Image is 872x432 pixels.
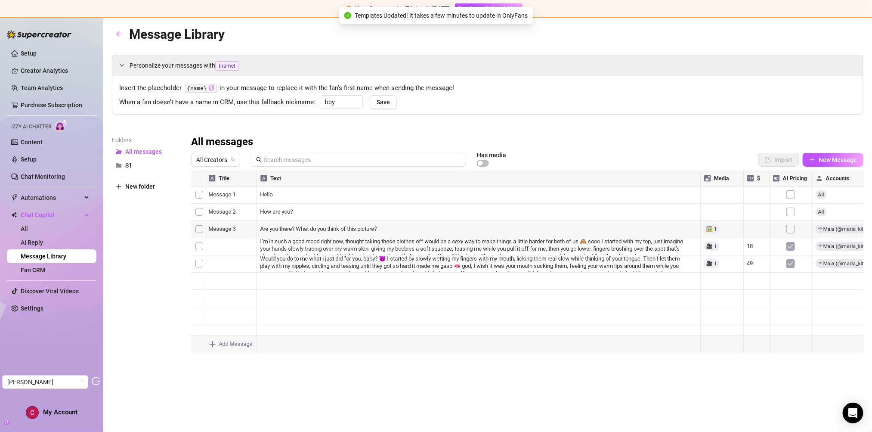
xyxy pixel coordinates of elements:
[803,153,863,167] button: New Message
[55,119,68,132] img: AI Chatter
[21,239,43,246] a: AI Reply
[21,139,43,146] a: Content
[7,376,83,388] span: Catalin Mihai
[843,403,863,423] div: Open Intercom Messenger
[356,5,451,12] span: Your Supercreator Trial ends [DATE].
[119,62,124,68] span: expanded
[116,31,122,37] span: arrow-left
[185,84,217,93] code: {name}
[92,377,100,385] span: logout
[21,225,28,232] a: All
[370,95,397,109] button: Save
[21,253,66,260] a: Message Library
[809,157,815,163] span: plus
[344,12,351,19] span: check-circle
[21,64,90,78] a: Creator Analytics
[455,3,523,14] button: Purchase Subscription
[819,156,857,163] span: New Message
[758,153,799,167] button: Import
[112,135,181,145] article: Folders
[346,6,352,12] span: exclamation-circle
[130,61,856,71] span: Personalize your messages with
[112,159,181,172] button: S1
[116,149,122,155] span: folder-open
[264,155,461,165] input: Search messages
[112,180,181,193] button: New folder
[26,407,38,419] img: ACg8ocJOwoBS2D9jhO8DyE9uMyngT6F_mBwaegSFzlXj47T9pSEUQsX9=s96-c
[21,305,43,312] a: Settings
[21,267,45,273] a: Fan CRM
[116,183,122,190] span: plus
[21,156,37,163] a: Setup
[355,11,528,20] span: Templates Updated! It takes a few minutes to update in OnlyFans
[125,148,162,155] span: All messages
[125,183,155,190] span: New folder
[215,61,239,71] span: {name}
[21,102,82,109] a: Purchase Subscription
[21,288,79,295] a: Discover Viral Videos
[4,420,10,426] span: build
[7,30,71,39] img: logo-BBDzfeDw.svg
[21,84,63,91] a: Team Analytics
[112,145,181,159] button: All messages
[377,99,390,106] span: Save
[21,173,65,180] a: Chat Monitoring
[78,379,83,385] span: loading
[455,5,523,12] a: Purchase Subscription
[119,97,315,108] span: When a fan doesn’t have a name in CRM, use this fallback nickname:
[116,162,122,168] span: folder
[21,208,82,222] span: Chat Copilot
[11,194,18,201] span: thunderbolt
[11,123,51,131] span: Izzy AI Chatter
[230,157,235,162] span: team
[458,5,519,12] span: Purchase Subscription
[477,152,506,158] article: Has media
[43,408,77,416] span: My Account
[21,50,37,57] a: Setup
[209,85,214,90] span: copy
[125,162,132,169] span: S1
[196,153,235,166] span: All Creators
[209,85,214,91] button: Click to Copy
[112,55,863,76] div: Personalize your messages with{name}
[11,212,17,218] img: Chat Copilot
[191,135,253,149] h3: All messages
[129,24,225,44] article: Message Library
[21,191,82,205] span: Automations
[119,83,856,93] span: Insert the placeholder in your message to replace it with the fan’s first name when sending the m...
[256,157,262,163] span: search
